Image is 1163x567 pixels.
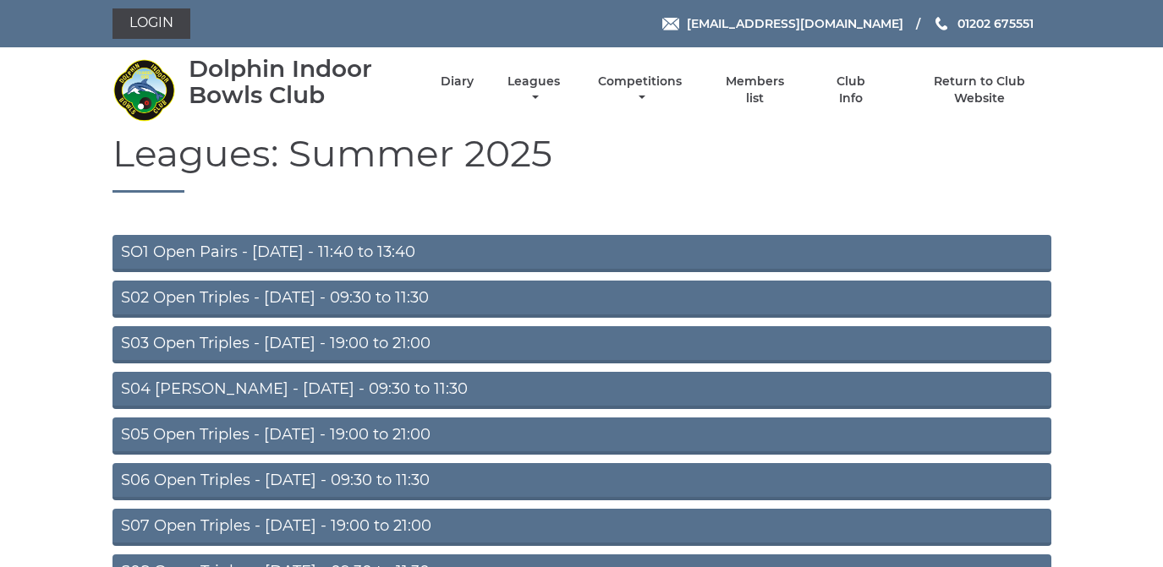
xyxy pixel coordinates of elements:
[112,58,176,122] img: Dolphin Indoor Bowls Club
[112,463,1051,500] a: S06 Open Triples - [DATE] - 09:30 to 11:30
[112,372,1051,409] a: S04 [PERSON_NAME] - [DATE] - 09:30 to 11:30
[112,8,190,39] a: Login
[112,509,1051,546] a: S07 Open Triples - [DATE] - 19:00 to 21:00
[503,74,564,106] a: Leagues
[824,74,879,106] a: Club Info
[112,281,1051,318] a: S02 Open Triples - [DATE] - 09:30 to 11:30
[441,74,474,90] a: Diary
[662,14,903,33] a: Email [EMAIL_ADDRESS][DOMAIN_NAME]
[687,16,903,31] span: [EMAIL_ADDRESS][DOMAIN_NAME]
[908,74,1051,106] a: Return to Club Website
[957,16,1034,31] span: 01202 675551
[189,56,411,108] div: Dolphin Indoor Bowls Club
[716,74,793,106] a: Members list
[662,18,679,30] img: Email
[933,14,1034,33] a: Phone us 01202 675551
[112,133,1051,193] h1: Leagues: Summer 2025
[112,417,1051,455] a: S05 Open Triples - [DATE] - 19:00 to 21:00
[935,17,947,30] img: Phone us
[595,74,687,106] a: Competitions
[112,326,1051,363] a: S03 Open Triples - [DATE] - 19:00 to 21:00
[112,235,1051,272] a: SO1 Open Pairs - [DATE] - 11:40 to 13:40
